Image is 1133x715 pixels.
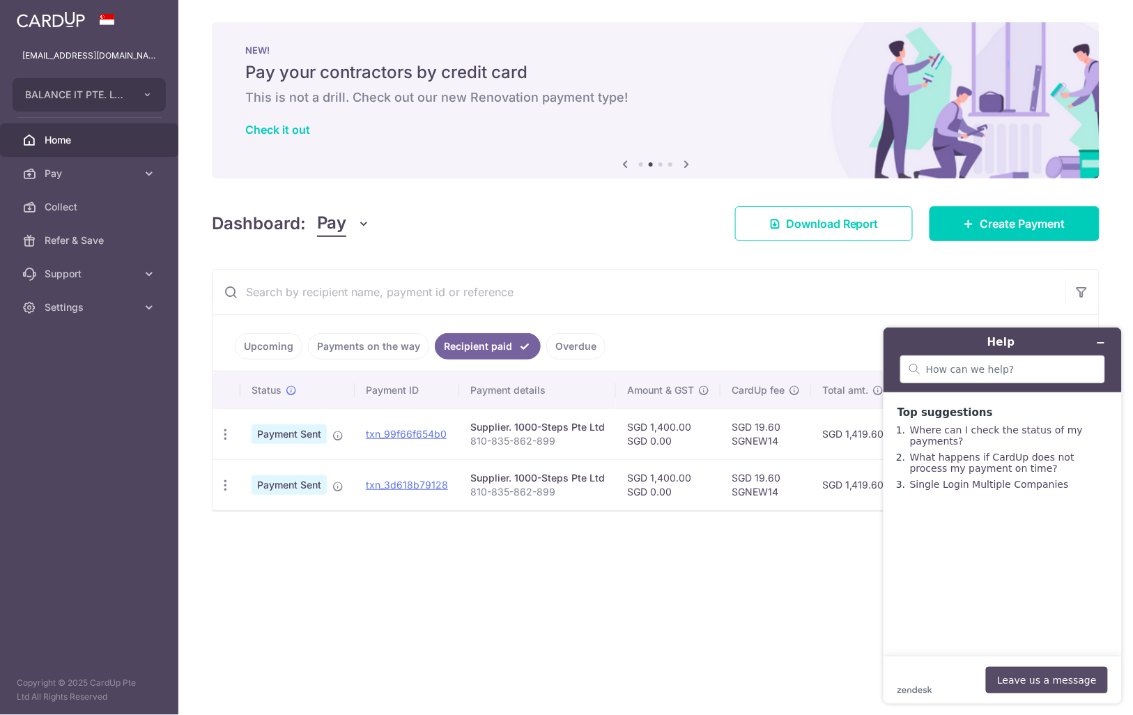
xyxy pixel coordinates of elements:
[13,78,166,112] button: BALANCE IT PTE. LTD.
[930,206,1100,241] a: Create Payment
[822,383,868,397] span: Total amt.
[22,49,156,63] p: [EMAIL_ADDRESS][DOMAIN_NAME]
[811,459,895,510] td: SGD 1,419.60
[355,372,459,408] th: Payment ID
[308,333,429,360] a: Payments on the way
[45,233,137,247] span: Refer & Save
[366,428,447,440] a: txn_99f66f654b0
[45,200,137,214] span: Collect
[732,383,785,397] span: CardUp fee
[470,434,605,448] p: 810-835-862-899
[252,424,327,444] span: Payment Sent
[245,123,310,137] a: Check it out
[45,133,137,147] span: Home
[720,459,811,510] td: SGD 19.60 SGNEW14
[235,333,302,360] a: Upcoming
[627,383,694,397] span: Amount & GST
[811,408,895,459] td: SGD 1,419.60
[435,333,541,360] a: Recipient paid
[317,210,346,237] span: Pay
[252,475,327,495] span: Payment Sent
[45,267,137,281] span: Support
[470,471,605,485] div: Supplier. 1000-Steps Pte Ltd
[17,11,85,28] img: CardUp
[245,89,1066,106] h6: This is not a drill. Check out our new Renovation payment type!
[616,459,720,510] td: SGD 1,400.00 SGD 0.00
[616,408,720,459] td: SGD 1,400.00 SGD 0.00
[980,215,1065,232] span: Create Payment
[45,167,137,180] span: Pay
[459,372,616,408] th: Payment details
[470,420,605,434] div: Supplier. 1000-Steps Pte Ltd
[212,22,1100,178] img: Renovation banner
[735,206,913,241] a: Download Report
[546,333,606,360] a: Overdue
[366,479,448,491] a: txn_3d618b79128
[317,210,371,237] button: Pay
[872,316,1133,715] iframe: Find more information here
[245,61,1066,84] h5: Pay your contractors by credit card
[213,270,1065,314] input: Search by recipient name, payment id or reference
[252,383,282,397] span: Status
[786,215,879,232] span: Download Report
[45,300,137,314] span: Settings
[245,45,1066,56] p: NEW!
[720,408,811,459] td: SGD 19.60 SGNEW14
[212,211,306,236] h4: Dashboard:
[33,10,61,22] span: Help
[25,88,128,102] span: BALANCE IT PTE. LTD.
[470,485,605,499] p: 810-835-862-899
